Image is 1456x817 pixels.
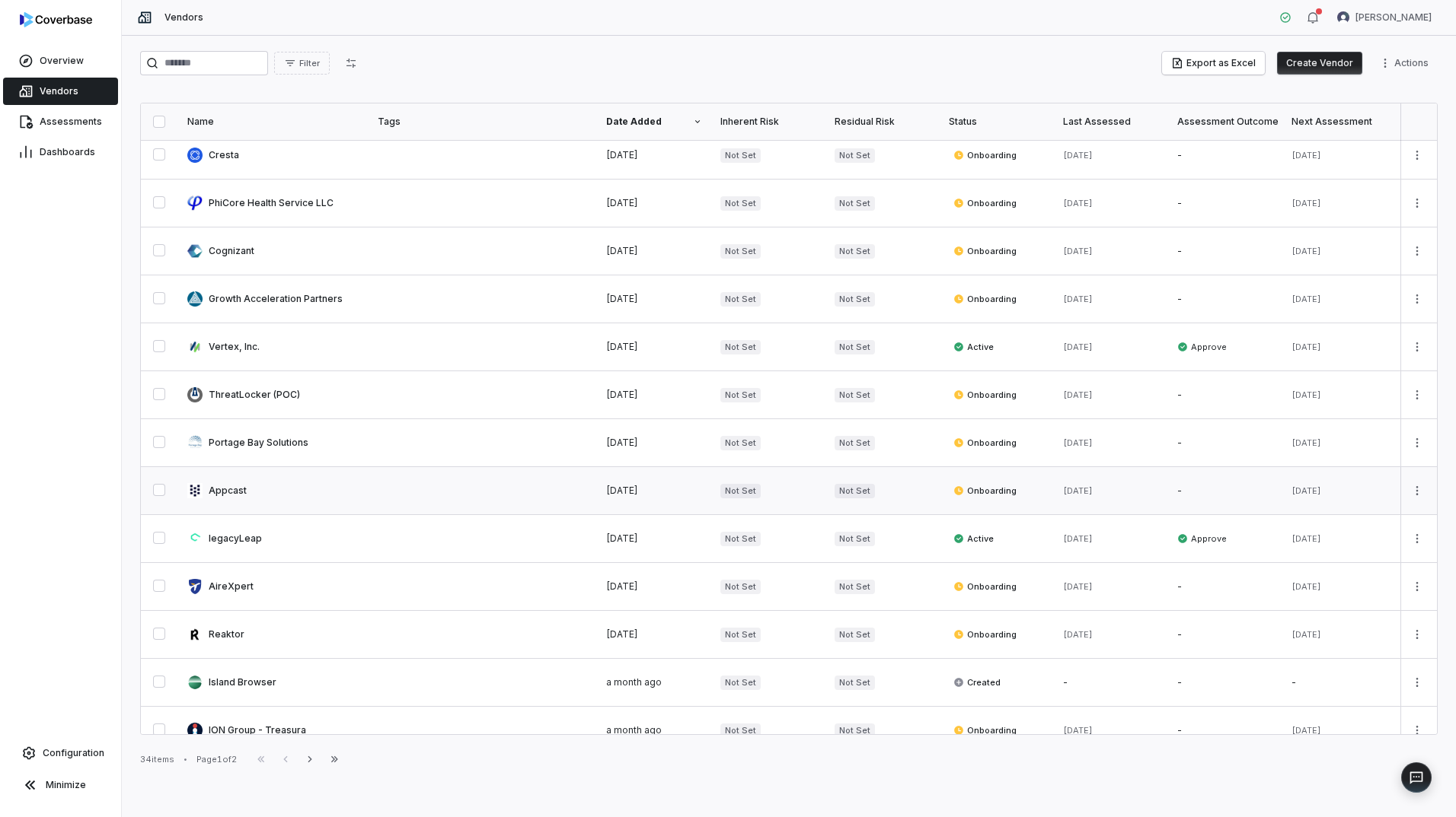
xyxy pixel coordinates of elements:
span: Not Set [835,148,875,163]
span: Configuration [43,747,104,759]
td: - [1168,419,1282,467]
span: Minimize [46,779,86,791]
div: Inherent Risk [720,116,816,128]
td: - [1168,659,1282,707]
span: [DATE] [606,532,638,544]
span: Not Set [720,244,761,259]
td: - [1168,132,1282,180]
span: Filter [299,58,320,69]
button: More actions [1405,240,1429,262]
span: [DATE] [1292,294,1321,304]
span: [DATE] [606,485,638,496]
button: More actions [1405,288,1429,310]
span: Not Set [720,723,761,738]
div: Tags [378,116,588,128]
span: [DATE] [1063,533,1093,544]
span: [DATE] [1292,198,1321,208]
span: Overview [40,55,84,67]
span: [PERSON_NAME] [1355,11,1432,24]
button: More actions [1405,479,1429,502]
img: Luke Taylor avatar [1337,11,1349,24]
span: Not Set [835,532,875,546]
span: Onboarding [953,149,1017,161]
span: [DATE] [606,628,638,640]
span: Not Set [835,580,875,594]
div: Next Assessment [1292,116,1387,128]
span: [DATE] [606,149,638,161]
span: [DATE] [1292,389,1321,400]
span: a month ago [606,676,662,688]
span: Onboarding [953,245,1017,257]
a: Vendors [3,78,118,105]
button: More actions [1405,144,1429,167]
td: - [1168,180,1282,227]
button: Filter [274,52,330,75]
span: Onboarding [953,389,1017,401]
span: Not Set [835,676,875,690]
span: Dashboards [40,146,95,158]
button: Minimize [6,770,115,800]
button: More actions [1405,623,1429,646]
span: Active [953,341,994,353]
span: a month ago [606,724,662,736]
span: [DATE] [1063,246,1093,256]
span: [DATE] [1063,198,1093,208]
span: Onboarding [953,724,1017,736]
span: Not Set [835,340,875,354]
span: [DATE] [1063,725,1093,736]
img: logo-D7KZi-bG.svg [20,12,92,27]
td: - [1282,659,1397,707]
span: [DATE] [1063,629,1093,640]
div: Residual Risk [835,116,931,128]
a: Configuration [6,739,115,767]
button: More actions [1405,192,1429,215]
span: [DATE] [1063,437,1093,448]
button: More actions [1375,52,1438,75]
span: [DATE] [606,341,638,352]
span: [DATE] [606,293,638,304]
div: Assessment Outcome [1177,116,1273,128]
div: Name [187,116,359,128]
span: [DATE] [1292,342,1321,352]
span: [DATE] [1292,437,1321,448]
span: Not Set [835,292,875,307]
div: Last Assessed [1063,116,1159,128]
span: Not Set [720,148,761,163]
button: More actions [1405,527,1429,550]
span: [DATE] [1292,629,1321,640]
span: Not Set [835,436,875,450]
span: [DATE] [1063,294,1093,304]
span: [DATE] [1292,533,1321,544]
span: Not Set [835,244,875,259]
span: Onboarding [953,437,1017,449]
td: - [1168,227,1282,275]
td: - [1168,467,1282,515]
span: Vendors [40,85,78,97]
button: More actions [1405,719,1429,742]
td: - [1168,275,1282,323]
span: [DATE] [1292,725,1321,736]
span: Created [953,676,1001,688]
td: - [1054,659,1168,707]
button: More actions [1405,431,1429,454]
span: Vendors [164,11,203,24]
button: Create Vendor [1277,52,1362,75]
span: Not Set [720,436,761,450]
span: Assessments [40,116,102,128]
div: 34 items [140,754,174,765]
span: Not Set [835,484,875,498]
span: Onboarding [953,628,1017,641]
span: Not Set [720,580,761,594]
td: - [1168,371,1282,419]
span: [DATE] [1063,150,1093,161]
button: More actions [1405,383,1429,406]
span: [DATE] [606,437,638,448]
span: Not Set [720,292,761,307]
td: - [1168,611,1282,659]
span: [DATE] [1292,581,1321,592]
div: Date Added [606,116,702,128]
span: [DATE] [1292,485,1321,496]
span: Not Set [720,484,761,498]
span: Not Set [720,196,761,211]
span: [DATE] [606,245,638,256]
